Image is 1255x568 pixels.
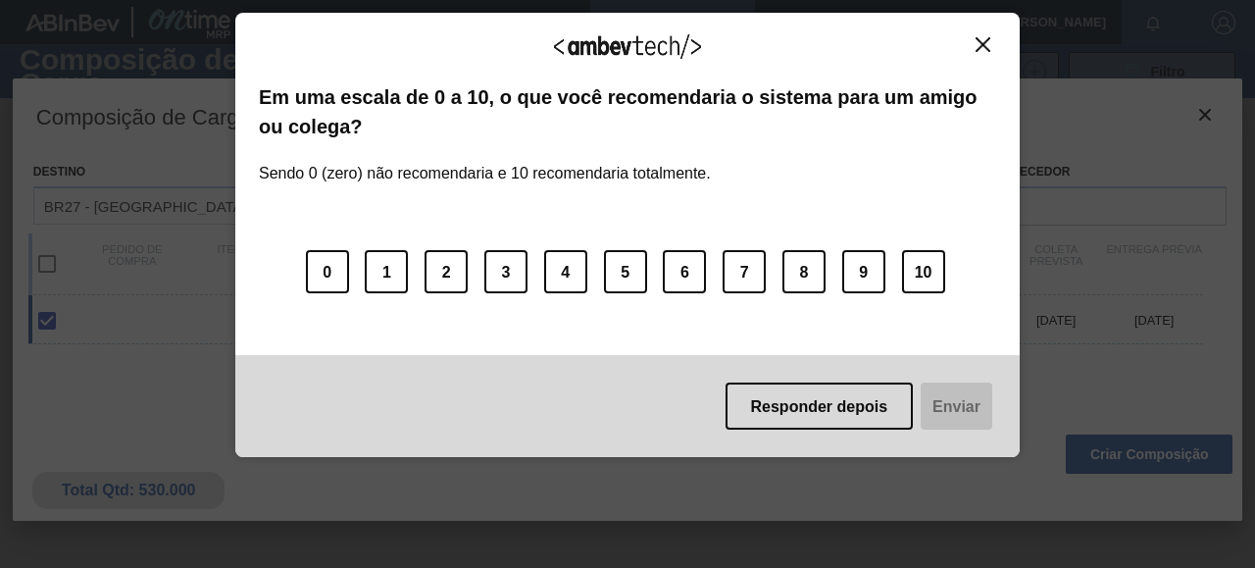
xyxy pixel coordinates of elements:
[365,250,408,293] button: 1
[723,250,766,293] button: 7
[740,264,749,281] font: 7
[859,264,868,281] font: 9
[976,37,990,52] img: Fechar
[382,264,391,281] font: 1
[663,250,706,293] button: 6
[425,250,468,293] button: 2
[970,36,996,53] button: Fechar
[544,250,587,293] button: 4
[484,250,527,293] button: 3
[554,34,701,59] img: Logo Ambevtech
[902,250,945,293] button: 10
[502,264,511,281] font: 3
[306,250,349,293] button: 0
[915,264,932,281] font: 10
[800,264,809,281] font: 8
[259,86,978,137] font: Em uma escala de 0 a 10, o que você recomendaria o sistema para um amigo ou colega?
[782,250,826,293] button: 8
[621,264,629,281] font: 5
[726,383,914,430] button: Responder depois
[604,250,647,293] button: 5
[680,264,689,281] font: 6
[259,165,711,181] font: Sendo 0 (zero) não recomendaria e 10 recomendaria totalmente.
[561,264,570,281] font: 4
[751,398,888,415] font: Responder depois
[442,264,451,281] font: 2
[842,250,885,293] button: 9
[323,264,331,281] font: 0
